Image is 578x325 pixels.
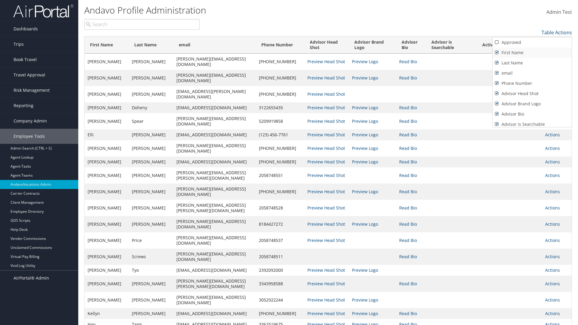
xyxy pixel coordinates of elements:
[14,21,38,36] span: Dashboards
[493,37,572,48] a: Approved
[14,271,49,286] span: AirPortal® Admin
[14,113,47,128] span: Company Admin
[493,119,572,129] a: Advisor is Searchable
[14,52,37,67] span: Book Travel
[493,88,572,99] a: Advisor Head Shot
[14,83,50,98] span: Risk Management
[493,48,572,58] a: First Name
[493,109,572,119] a: Advisor Bio
[14,37,24,52] span: Trips
[14,129,45,144] span: Employee Tools
[493,99,572,109] a: Advisor Brand Logo
[493,78,572,88] a: Phone Number
[14,67,45,82] span: Travel Approval
[14,98,33,113] span: Reporting
[493,68,572,78] a: email
[493,58,572,68] a: Last Name
[13,4,73,18] img: airportal-logo.png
